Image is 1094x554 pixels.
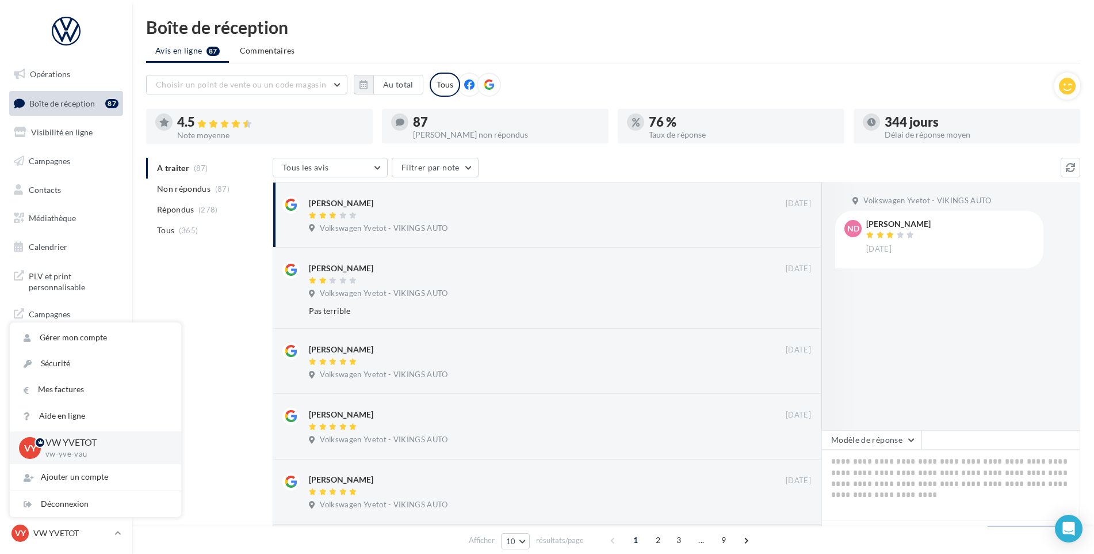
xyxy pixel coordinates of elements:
[157,183,211,195] span: Non répondus
[146,18,1080,36] div: Boîte de réception
[29,242,67,252] span: Calendrier
[10,377,181,403] a: Mes factures
[177,116,364,129] div: 4.5
[105,99,118,108] div: 87
[7,235,125,259] a: Calendrier
[7,91,125,116] a: Boîte de réception87
[10,351,181,377] a: Sécurité
[179,226,198,235] span: (365)
[29,213,76,223] span: Médiathèque
[15,528,26,539] span: VY
[29,306,118,331] span: Campagnes DataOnDemand
[7,302,125,336] a: Campagnes DataOnDemand
[649,116,835,128] div: 76 %
[7,264,125,298] a: PLV et print personnalisable
[320,435,447,445] span: Volkswagen Yvetot - VIKINGS AUTO
[430,73,460,97] div: Tous
[309,305,736,317] div: Pas terrible
[10,325,181,351] a: Gérer mon compte
[320,223,447,234] span: Volkswagen Yvetot - VIKINGS AUTO
[309,474,373,485] div: [PERSON_NAME]
[29,268,118,293] span: PLV et print personnalisable
[1055,515,1082,542] div: Open Intercom Messenger
[157,204,194,215] span: Répondus
[9,522,123,544] a: VY VW YVETOT
[10,464,181,490] div: Ajouter un compte
[413,131,599,139] div: [PERSON_NAME] non répondus
[536,535,584,546] span: résultats/page
[146,75,347,94] button: Choisir un point de vente ou un code magasin
[649,531,667,549] span: 2
[786,264,811,274] span: [DATE]
[309,344,373,355] div: [PERSON_NAME]
[320,500,447,510] span: Volkswagen Yvetot - VIKINGS AUTO
[31,127,93,137] span: Visibilité en ligne
[413,116,599,128] div: 87
[309,198,373,209] div: [PERSON_NAME]
[354,75,423,94] button: Au total
[309,263,373,274] div: [PERSON_NAME]
[786,345,811,355] span: [DATE]
[7,62,125,86] a: Opérations
[320,370,447,380] span: Volkswagen Yvetot - VIKINGS AUTO
[7,178,125,202] a: Contacts
[24,441,36,454] span: VY
[392,158,479,177] button: Filtrer par note
[198,205,218,214] span: (278)
[45,436,163,449] p: VW YVETOT
[626,531,645,549] span: 1
[273,158,388,177] button: Tous les avis
[7,206,125,230] a: Médiathèque
[649,131,835,139] div: Taux de réponse
[786,199,811,209] span: [DATE]
[29,184,61,194] span: Contacts
[786,410,811,420] span: [DATE]
[45,449,163,460] p: vw-yve-vau
[33,528,110,539] p: VW YVETOT
[282,162,329,172] span: Tous les avis
[863,196,991,206] span: Volkswagen Yvetot - VIKINGS AUTO
[373,75,423,94] button: Au total
[10,491,181,517] div: Déconnexion
[30,69,70,79] span: Opérations
[156,79,326,89] span: Choisir un point de vente ou un code magasin
[885,116,1071,128] div: 344 jours
[320,289,447,299] span: Volkswagen Yvetot - VIKINGS AUTO
[240,45,295,56] span: Commentaires
[29,98,95,108] span: Boîte de réception
[215,184,229,193] span: (87)
[29,156,70,166] span: Campagnes
[469,535,495,546] span: Afficher
[10,403,181,429] a: Aide en ligne
[866,220,931,228] div: [PERSON_NAME]
[866,244,892,255] span: [DATE]
[714,531,733,549] span: 9
[177,131,364,139] div: Note moyenne
[157,225,174,236] span: Tous
[847,223,859,234] span: ND
[692,531,710,549] span: ...
[309,409,373,420] div: [PERSON_NAME]
[7,149,125,173] a: Campagnes
[821,430,921,450] button: Modèle de réponse
[885,131,1071,139] div: Délai de réponse moyen
[506,537,516,546] span: 10
[786,476,811,486] span: [DATE]
[7,120,125,145] a: Visibilité en ligne
[670,531,688,549] span: 3
[501,533,530,549] button: 10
